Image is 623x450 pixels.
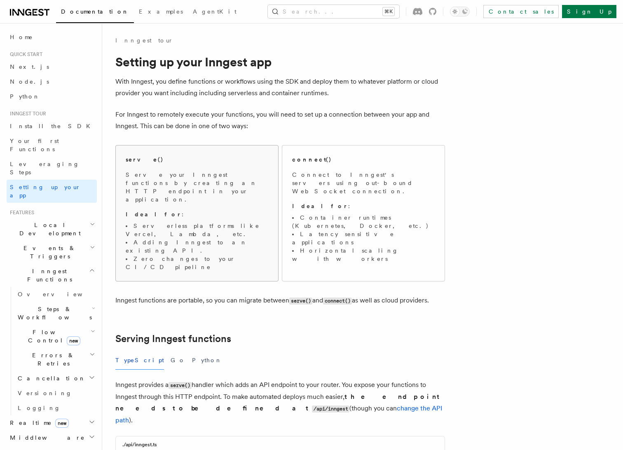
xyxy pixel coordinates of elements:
[292,155,332,164] h2: connect()
[7,51,42,58] span: Quick start
[323,298,352,305] code: connect()
[193,8,237,15] span: AgentKit
[18,291,103,298] span: Overview
[14,348,97,371] button: Errors & Retries
[7,287,97,415] div: Inngest Functions
[115,295,445,307] p: Inngest functions are portable, so you can migrate between and as well as cloud providers.
[7,209,34,216] span: Features
[14,371,97,386] button: Cancellation
[292,171,435,195] p: Connect to Inngest's servers using out-bound WebSocket connection.
[7,157,97,180] a: Leveraging Steps
[14,305,92,321] span: Steps & Workflows
[7,415,97,430] button: Realtimenew
[18,390,72,396] span: Versioning
[312,405,349,412] code: /api/inngest
[192,351,222,370] button: Python
[126,222,268,238] li: Serverless platforms like Vercel, Lambda, etc.
[7,218,97,241] button: Local Development
[126,210,268,218] p: :
[7,180,97,203] a: Setting up your app
[14,374,86,382] span: Cancellation
[67,336,80,345] span: new
[450,7,470,16] button: Toggle dark mode
[10,63,49,70] span: Next.js
[115,351,164,370] button: TypeScript
[55,419,69,428] span: new
[7,30,97,45] a: Home
[7,244,90,260] span: Events & Triggers
[126,211,182,218] strong: Ideal for
[126,238,268,255] li: Adding Inngest to an existing API.
[10,123,95,129] span: Install the SDK
[292,202,435,210] p: :
[115,109,445,132] p: For Inngest to remotely execute your functions, you will need to set up a connection between your...
[14,351,89,368] span: Errors & Retries
[7,241,97,264] button: Events & Triggers
[292,230,435,246] li: Latency sensitive applications
[10,184,81,199] span: Setting up your app
[7,134,97,157] a: Your first Functions
[14,328,91,345] span: Flow Control
[10,33,33,41] span: Home
[61,8,129,15] span: Documentation
[7,434,85,442] span: Middleware
[115,333,231,345] a: Serving Inngest functions
[10,138,59,152] span: Your first Functions
[18,405,61,411] span: Logging
[268,5,399,18] button: Search...⌘K
[289,298,312,305] code: serve()
[7,221,90,237] span: Local Development
[171,351,185,370] button: Go
[7,119,97,134] a: Install the SDK
[282,145,445,281] a: connect()Connect to Inngest's servers using out-bound WebSocket connection.Ideal for:Container ru...
[14,401,97,415] a: Logging
[562,5,616,18] a: Sign Up
[10,161,80,176] span: Leveraging Steps
[169,382,192,389] code: serve()
[383,7,394,16] kbd: ⌘K
[126,155,164,164] h2: serve()
[7,430,97,445] button: Middleware
[139,8,183,15] span: Examples
[115,379,445,426] p: Inngest provides a handler which adds an API endpoint to your router. You expose your functions t...
[126,255,268,271] li: Zero changes to your CI/CD pipeline
[7,267,89,284] span: Inngest Functions
[7,110,46,117] span: Inngest tour
[115,36,173,45] a: Inngest tour
[134,2,188,22] a: Examples
[115,76,445,99] p: With Inngest, you define functions or workflows using the SDK and deploy them to whatever platfor...
[14,386,97,401] a: Versioning
[292,246,435,263] li: Horizontal scaling with workers
[7,264,97,287] button: Inngest Functions
[115,54,445,69] h1: Setting up your Inngest app
[7,419,69,427] span: Realtime
[483,5,559,18] a: Contact sales
[14,325,97,348] button: Flow Controlnew
[115,145,279,281] a: serve()Serve your Inngest functions by creating an HTTP endpoint in your application.Ideal for:Se...
[122,441,157,448] h3: ./api/inngest.ts
[10,78,49,85] span: Node.js
[7,59,97,74] a: Next.js
[292,203,348,209] strong: Ideal for
[188,2,241,22] a: AgentKit
[126,171,268,204] p: Serve your Inngest functions by creating an HTTP endpoint in your application.
[7,74,97,89] a: Node.js
[14,302,97,325] button: Steps & Workflows
[56,2,134,23] a: Documentation
[292,213,435,230] li: Container runtimes (Kubernetes, Docker, etc.)
[7,89,97,104] a: Python
[10,93,40,100] span: Python
[14,287,97,302] a: Overview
